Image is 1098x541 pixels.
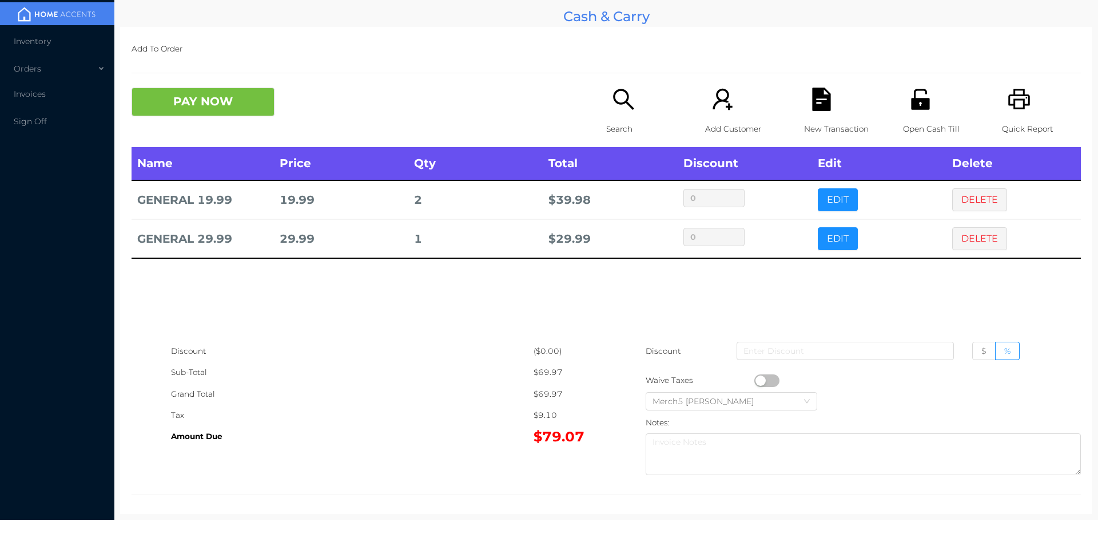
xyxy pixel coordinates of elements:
[909,88,932,111] i: icon: unlock
[737,342,954,360] input: Enter Discount
[14,89,46,99] span: Invoices
[678,147,812,180] th: Discount
[804,119,883,140] p: New Transaction
[946,147,1081,180] th: Delete
[534,341,606,362] div: ($0.00)
[132,147,274,180] th: Name
[803,398,810,406] i: icon: down
[132,88,274,116] button: PAY NOW
[705,119,784,140] p: Add Customer
[646,370,754,391] div: Waive Taxes
[646,341,682,362] p: Discount
[14,116,47,127] span: Sign Off
[653,393,765,410] div: Merch5 Lawrence
[414,228,537,250] div: 1
[606,119,685,140] p: Search
[612,88,635,111] i: icon: search
[534,405,606,426] div: $9.10
[14,36,51,46] span: Inventory
[952,227,1007,250] button: DELETE
[543,219,677,258] td: $ 29.99
[274,147,408,180] th: Price
[646,418,670,427] label: Notes:
[711,88,734,111] i: icon: user-add
[1004,346,1011,356] span: %
[14,6,100,23] img: mainBanner
[1002,119,1081,140] p: Quick Report
[534,426,606,447] div: $79.07
[171,341,534,362] div: Discount
[274,180,408,219] td: 19.99
[981,346,986,356] span: $
[812,147,946,180] th: Edit
[543,147,677,180] th: Total
[171,426,534,447] div: Amount Due
[543,180,677,219] td: $ 39.98
[952,188,1007,211] button: DELETE
[171,362,534,383] div: Sub-Total
[534,384,606,405] div: $69.97
[171,384,534,405] div: Grand Total
[132,180,274,219] td: GENERAL 19.99
[274,219,408,258] td: 29.99
[810,88,833,111] i: icon: file-text
[120,6,1092,27] div: Cash & Carry
[818,188,858,211] button: EDIT
[171,405,534,426] div: Tax
[818,227,858,250] button: EDIT
[1008,88,1031,111] i: icon: printer
[903,119,982,140] p: Open Cash Till
[132,38,1081,60] p: Add To Order
[408,147,543,180] th: Qty
[534,362,606,383] div: $69.97
[414,189,537,211] div: 2
[132,219,274,258] td: GENERAL 29.99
